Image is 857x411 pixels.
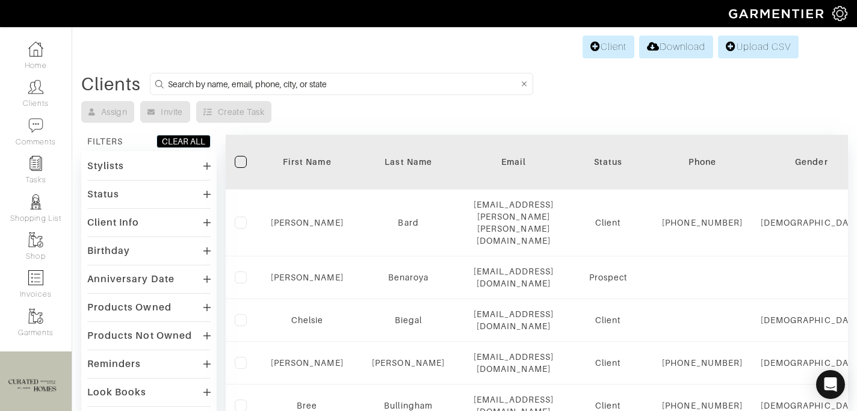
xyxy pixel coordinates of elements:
img: garmentier-logo-header-white-b43fb05a5012e4ada735d5af1a66efaba907eab6374d6393d1fbf88cb4ef424d.png [723,3,832,24]
a: Client [583,36,634,58]
div: Look Books [87,386,147,398]
div: [PHONE_NUMBER] [662,217,743,229]
div: Birthday [87,245,130,257]
input: Search by name, email, phone, city, or state [168,76,519,91]
a: Biegal [395,315,422,325]
div: Products Not Owned [87,330,192,342]
a: Bard [398,218,418,227]
div: Client [572,314,644,326]
div: Email [474,156,554,168]
button: CLEAR ALL [156,135,211,148]
a: [PERSON_NAME] [372,358,445,368]
div: FILTERS [87,135,123,147]
div: Open Intercom Messenger [816,370,845,399]
a: [PERSON_NAME] [271,358,344,368]
div: First Name [271,156,344,168]
div: Last Name [362,156,456,168]
div: Reminders [87,358,141,370]
div: Status [87,188,119,200]
div: Client [572,357,644,369]
a: Benaroya [388,273,428,282]
div: Prospect [572,271,644,283]
img: orders-icon-0abe47150d42831381b5fb84f609e132dff9fe21cb692f30cb5eec754e2cba89.png [28,270,43,285]
img: stylists-icon-eb353228a002819b7ec25b43dbf5f0378dd9e0616d9560372ff212230b889e62.png [28,194,43,209]
div: Client Info [87,217,140,229]
img: reminder-icon-8004d30b9f0a5d33ae49ab947aed9ed385cf756f9e5892f1edd6e32f2345188e.png [28,156,43,171]
div: [EMAIL_ADDRESS][PERSON_NAME][PERSON_NAME][DOMAIN_NAME] [474,199,554,247]
a: Upload CSV [718,36,799,58]
div: Status [572,156,644,168]
th: Toggle SortBy [353,135,465,190]
img: comment-icon-a0a6a9ef722e966f86d9cbdc48e553b5cf19dbc54f86b18d962a5391bc8f6eb6.png [28,118,43,133]
div: Anniversary Date [87,273,175,285]
div: [EMAIL_ADDRESS][DOMAIN_NAME] [474,351,554,375]
div: [EMAIL_ADDRESS][DOMAIN_NAME] [474,265,554,289]
div: Clients [81,78,141,90]
a: [PERSON_NAME] [271,218,344,227]
div: Products Owned [87,301,172,314]
img: dashboard-icon-dbcd8f5a0b271acd01030246c82b418ddd0df26cd7fceb0bd07c9910d44c42f6.png [28,42,43,57]
div: [PHONE_NUMBER] [662,357,743,369]
img: garments-icon-b7da505a4dc4fd61783c78ac3ca0ef83fa9d6f193b1c9dc38574b1d14d53ca28.png [28,309,43,324]
img: clients-icon-6bae9207a08558b7cb47a8932f037763ab4055f8c8b6bfacd5dc20c3e0201464.png [28,79,43,94]
img: garments-icon-b7da505a4dc4fd61783c78ac3ca0ef83fa9d6f193b1c9dc38574b1d14d53ca28.png [28,232,43,247]
th: Toggle SortBy [262,135,353,190]
div: Stylists [87,160,124,172]
a: Bullingham [384,401,433,410]
a: Download [639,36,713,58]
a: [PERSON_NAME] [271,273,344,282]
img: gear-icon-white-bd11855cb880d31180b6d7d6211b90ccbf57a29d726f0c71d8c61bd08dd39cc2.png [832,6,847,21]
div: Client [572,217,644,229]
div: [EMAIL_ADDRESS][DOMAIN_NAME] [474,308,554,332]
div: CLEAR ALL [162,135,205,147]
div: Phone [662,156,743,168]
a: Bree [297,401,317,410]
th: Toggle SortBy [563,135,653,190]
a: Chelsie [291,315,323,325]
